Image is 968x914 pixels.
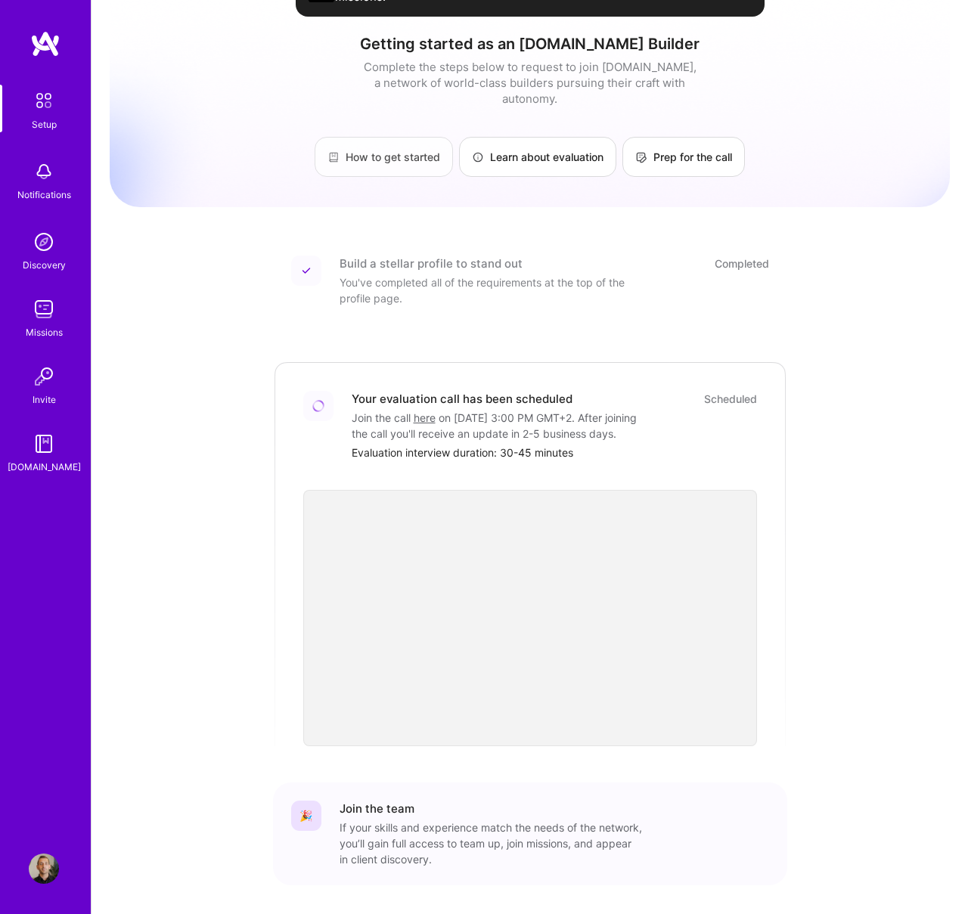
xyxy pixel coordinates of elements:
[352,445,757,460] div: Evaluation interview duration: 30-45 minutes
[459,137,616,177] a: Learn about evaluation
[29,361,59,392] img: Invite
[291,801,321,831] div: 🎉
[310,398,325,414] img: Loading
[110,35,950,53] h1: Getting started as an [DOMAIN_NAME] Builder
[622,137,745,177] a: Prep for the call
[414,411,436,424] a: here
[635,151,647,163] img: Prep for the call
[360,59,700,107] div: Complete the steps below to request to join [DOMAIN_NAME], a network of world-class builders purs...
[352,391,572,407] div: Your evaluation call has been scheduled
[23,257,66,273] div: Discovery
[315,137,453,177] a: How to get started
[715,256,769,271] div: Completed
[29,294,59,324] img: teamwork
[303,490,757,746] iframe: video
[29,156,59,187] img: bell
[302,266,311,275] img: Completed
[29,854,59,884] img: User Avatar
[32,116,57,132] div: Setup
[327,151,340,163] img: How to get started
[28,85,60,116] img: setup
[29,429,59,459] img: guide book
[30,30,60,57] img: logo
[25,854,63,884] a: User Avatar
[33,392,56,407] div: Invite
[8,459,81,475] div: [DOMAIN_NAME]
[352,410,654,442] div: Join the call on [DATE] 3:00 PM GMT+2 . After joining the call you'll receive an update in 2-5 bu...
[340,274,642,306] div: You've completed all of the requirements at the top of the profile page.
[340,256,523,271] div: Build a stellar profile to stand out
[340,820,642,867] div: If your skills and experience match the needs of the network, you’ll gain full access to team up,...
[17,187,71,203] div: Notifications
[340,801,414,816] div: Join the team
[704,391,757,407] div: Scheduled
[472,151,484,163] img: Learn about evaluation
[29,227,59,257] img: discovery
[26,324,63,340] div: Missions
